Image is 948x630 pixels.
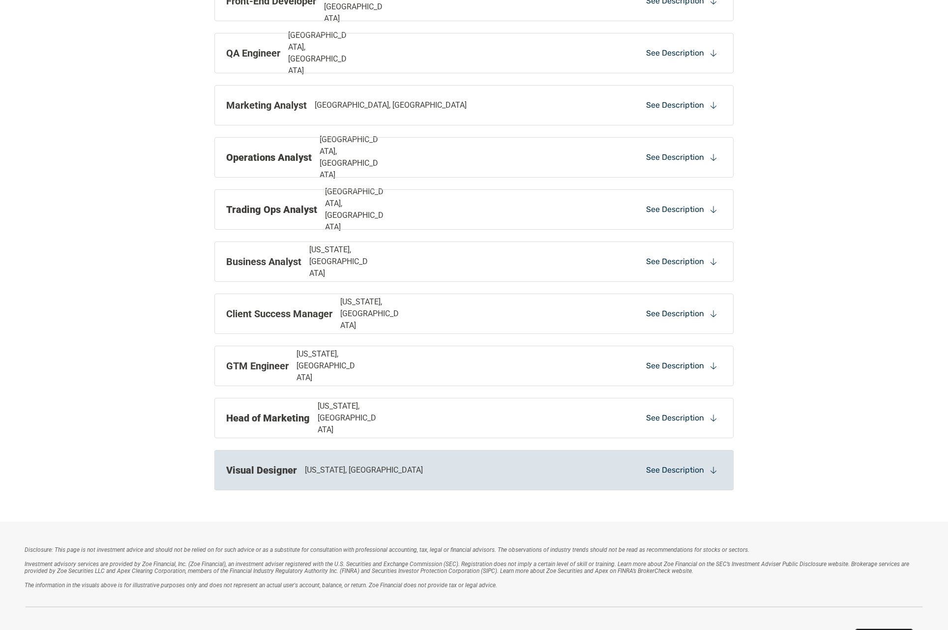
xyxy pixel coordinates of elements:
[226,306,332,321] p: Client Success Manager
[646,204,704,215] p: See Description
[305,464,423,476] p: [US_STATE], [GEOGRAPHIC_DATA]
[646,48,704,59] p: See Description
[226,151,312,163] strong: Operations Analyst
[325,186,387,233] p: [GEOGRAPHIC_DATA], [GEOGRAPHIC_DATA]
[309,244,372,279] p: [US_STATE], [GEOGRAPHIC_DATA]
[646,308,704,319] p: See Description
[25,546,749,553] em: Disclosure: This page is not investment advice and should not be relied on for such advice or as ...
[25,582,497,589] em: The information in the visuals above is for illustrative purposes only and does not represent an ...
[646,100,704,111] p: See Description
[646,152,704,163] p: See Description
[646,256,704,267] p: See Description
[646,360,704,371] p: See Description
[318,400,380,436] p: [US_STATE], [GEOGRAPHIC_DATA]
[315,99,467,111] p: [GEOGRAPHIC_DATA], [GEOGRAPHIC_DATA]
[340,296,403,331] p: [US_STATE], [GEOGRAPHIC_DATA]
[296,348,359,384] p: [US_STATE], [GEOGRAPHIC_DATA]
[226,204,317,215] strong: Trading Ops Analyst
[226,254,301,269] p: Business Analyst
[226,464,297,476] strong: Visual Designer
[226,46,280,60] p: QA Engineer
[288,30,351,77] p: [GEOGRAPHIC_DATA], [GEOGRAPHIC_DATA]
[25,561,911,574] em: Investment advisory services are provided by Zoe Financial, Inc. (Zoe Financial), an investment a...
[226,412,310,424] strong: Head of Marketing
[646,465,704,476] p: See Description
[226,359,289,373] p: GTM Engineer
[320,134,382,181] p: [GEOGRAPHIC_DATA], [GEOGRAPHIC_DATA]
[226,98,307,113] p: Marketing Analyst
[646,413,704,423] p: See Description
